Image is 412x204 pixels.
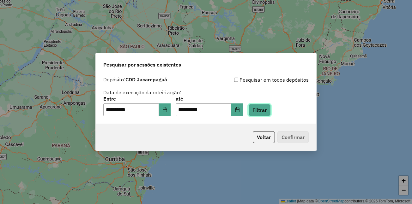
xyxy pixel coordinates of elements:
[103,76,167,83] label: Depósito:
[248,104,271,116] button: Filtrar
[253,131,275,143] button: Voltar
[103,89,181,96] label: Data de execução da roteirização:
[176,95,243,102] label: até
[103,61,181,68] span: Pesquisar por sessões existentes
[125,76,167,83] strong: CDD Jacarepaguá
[159,103,171,116] button: Choose Date
[206,76,309,84] div: Pesquisar em todos depósitos
[231,103,243,116] button: Choose Date
[103,95,171,102] label: Entre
